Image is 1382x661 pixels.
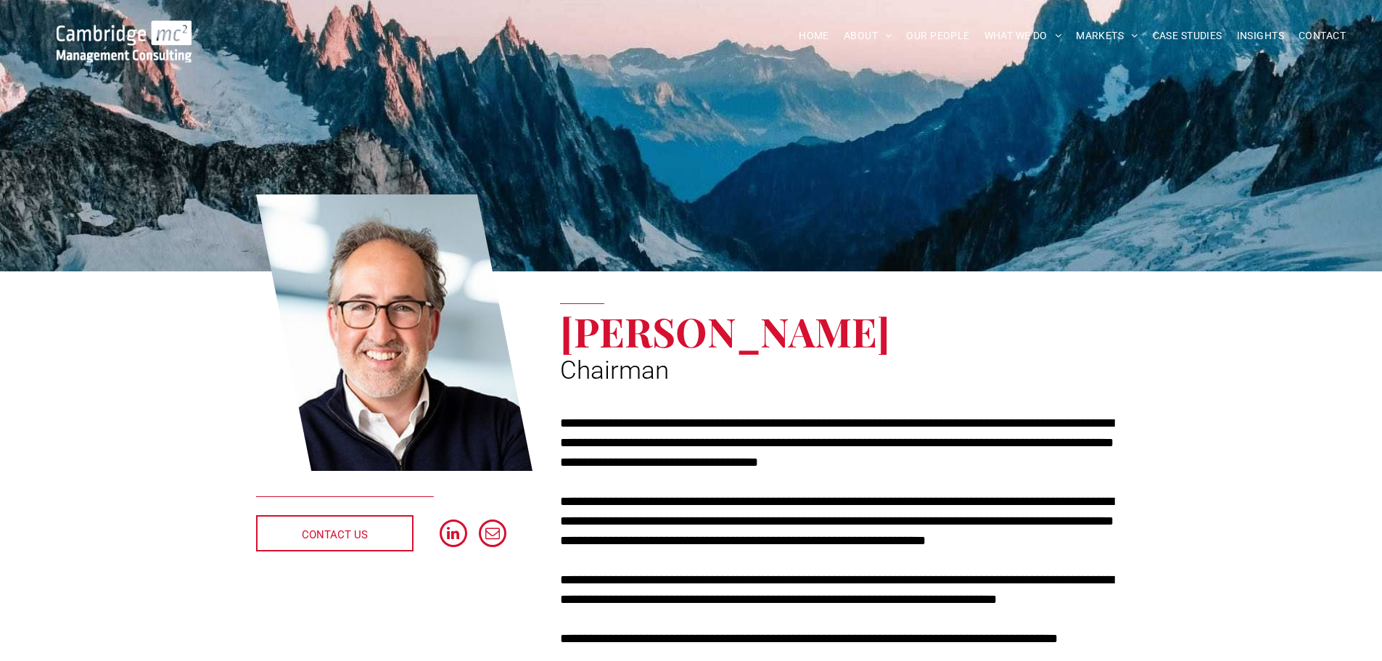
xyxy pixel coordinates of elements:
[256,192,533,474] a: Tim Passingham | Chairman | Cambridge Management Consulting
[560,356,669,385] span: Chairman
[791,25,836,47] a: HOME
[836,25,900,47] a: ABOUT
[57,20,192,62] img: Go to Homepage
[302,517,368,553] span: CONTACT US
[560,304,890,358] span: [PERSON_NAME]
[899,25,976,47] a: OUR PEOPLE
[1230,25,1291,47] a: INSIGHTS
[977,25,1069,47] a: WHAT WE DO
[1069,25,1145,47] a: MARKETS
[57,22,192,38] a: Your Business Transformed | Cambridge Management Consulting
[1146,25,1230,47] a: CASE STUDIES
[256,515,414,551] a: CONTACT US
[479,520,506,551] a: email
[1291,25,1353,47] a: CONTACT
[440,520,467,551] a: linkedin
